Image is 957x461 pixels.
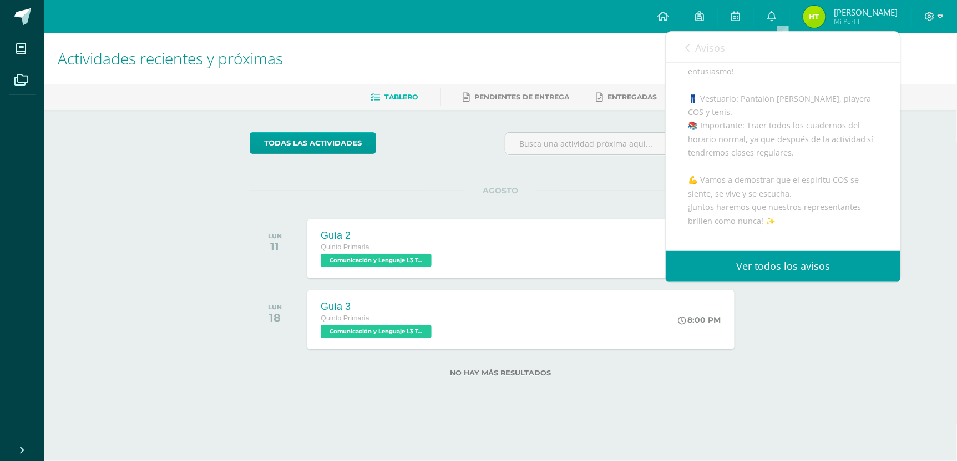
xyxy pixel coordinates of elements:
[834,7,898,18] span: [PERSON_NAME]
[678,315,721,325] div: 8:00 PM
[268,232,282,240] div: LUN
[803,6,826,28] img: 7fe8f84df7d96eb7037b571a89aafdd5.png
[268,311,282,324] div: 18
[321,230,434,242] div: Guía 2
[463,88,570,106] a: Pendientes de entrega
[321,254,432,267] span: Comunicación y Lenguaje L3 Terce Idioma 'A'
[321,314,369,322] span: Quinto Primaria
[250,369,752,377] label: No hay más resultados
[695,41,725,54] span: Avisos
[475,93,570,101] span: Pendientes de entrega
[58,48,283,69] span: Actividades recientes y próximas
[321,325,432,338] span: Comunicación y Lenguaje L3 Terce Idioma 'A'
[666,251,900,282] a: Ver todos los avisos
[834,17,898,26] span: Mi Perfil
[465,186,536,196] span: AGOSTO
[250,132,376,154] a: todas las Actividades
[505,133,751,154] input: Busca una actividad próxima aquí...
[268,240,282,253] div: 11
[596,88,657,106] a: Entregadas
[268,303,282,311] div: LUN
[608,93,657,101] span: Entregadas
[371,88,418,106] a: Tablero
[321,301,434,313] div: Guía 3
[385,93,418,101] span: Tablero
[321,243,369,251] span: Quinto Primaria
